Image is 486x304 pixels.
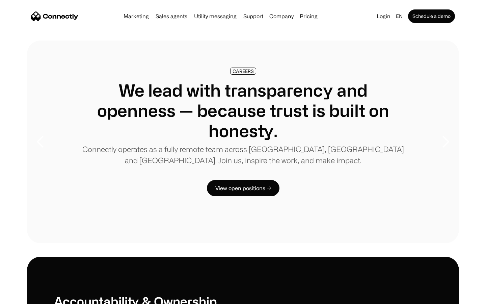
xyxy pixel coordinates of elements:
a: Support [241,14,266,19]
p: Connectly operates as a fully remote team across [GEOGRAPHIC_DATA], [GEOGRAPHIC_DATA] and [GEOGRA... [81,144,405,166]
aside: Language selected: English [7,292,40,302]
a: View open positions → [207,180,279,196]
a: Sales agents [153,14,190,19]
a: Marketing [121,14,152,19]
h1: We lead with transparency and openness — because trust is built on honesty. [81,80,405,141]
div: CAREERS [233,69,254,74]
div: Company [269,11,294,21]
a: Login [374,11,393,21]
ul: Language list [13,292,40,302]
div: en [396,11,403,21]
a: Schedule a demo [408,9,455,23]
a: Utility messaging [191,14,239,19]
a: Pricing [297,14,320,19]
